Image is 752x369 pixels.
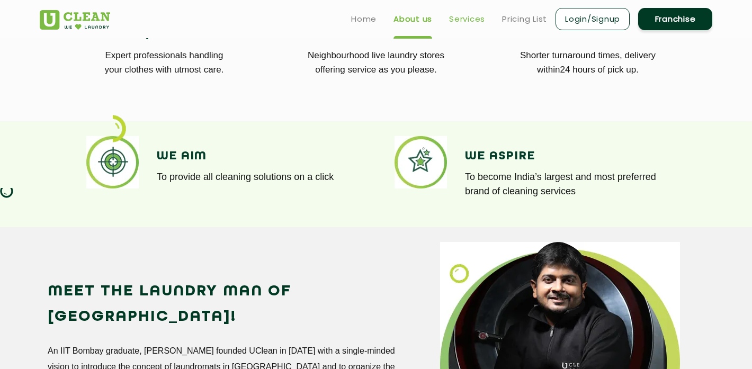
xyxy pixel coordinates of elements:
[490,48,686,77] p: Shorter turnaround times, delivery within24 hours of pick up.
[40,10,110,30] img: UClean Laundry and Dry Cleaning
[157,170,360,184] p: To provide all cleaning solutions on a click
[157,149,360,163] h4: We Aim
[449,13,485,25] a: Services
[66,48,262,77] p: Expert professionals handling your clothes with utmost care.
[465,149,668,163] h4: We Aspire
[395,136,447,188] img: promise_icon_5_11zon.webp
[465,170,668,199] p: To become India’s largest and most preferred brand of cleaning services
[48,279,398,330] h2: Meet the Laundry Man of [GEOGRAPHIC_DATA]!
[502,13,547,25] a: Pricing List
[278,48,474,77] p: Neighbourhood live laundry stores offering service as you please.
[351,13,377,25] a: Home
[556,8,630,30] a: Login/Signup
[393,13,432,25] a: About us
[638,8,712,30] a: Franchise
[86,136,139,188] img: promise_icon_4_11zon.webp
[113,115,126,142] img: icon_2.png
